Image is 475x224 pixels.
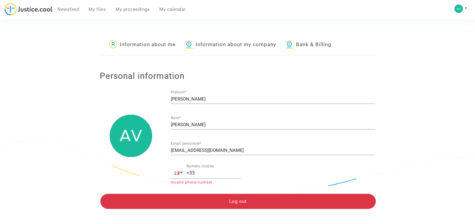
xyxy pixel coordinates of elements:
[285,35,331,55] a: Bank & Billing
[5,3,53,15] img: jc-logo.svg
[285,40,294,49] img: icon-banque.svg
[109,40,117,49] img: icon-passager.svg
[115,7,150,12] span: My proceedings
[109,35,176,55] a: Information about me
[57,7,79,12] span: Newsfeed
[185,40,193,49] img: icon-banque.svg
[159,7,186,12] span: My calendar
[171,180,213,184] span: Invalid phone number
[110,115,152,157] img: a4e121ff07650d96508b8298bdaa9979
[89,7,106,12] span: My files
[454,5,463,13] img: a4e121ff07650d96508b8298bdaa9979
[111,5,155,14] a: My proceedings
[155,5,190,14] a: My calendar
[53,5,84,14] a: Newsfeed
[100,194,376,209] button: Log out
[84,5,111,14] a: My files
[100,71,375,81] h2: Personal information
[185,35,276,55] a: Information about my company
